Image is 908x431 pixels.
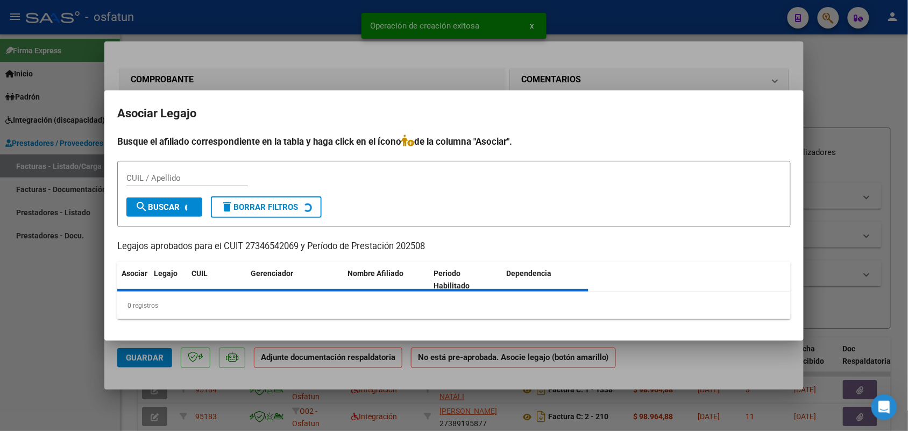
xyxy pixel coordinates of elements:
[507,269,552,278] span: Dependencia
[430,262,502,298] datatable-header-cell: Periodo Habilitado
[135,200,148,213] mat-icon: search
[246,262,343,298] datatable-header-cell: Gerenciador
[117,103,791,124] h2: Asociar Legajo
[117,262,150,298] datatable-header-cell: Asociar
[117,292,791,319] div: 0 registros
[117,240,791,253] p: Legajos aprobados para el CUIT 27346542069 y Período de Prestación 202508
[221,202,298,212] span: Borrar Filtros
[126,197,202,217] button: Buscar
[122,269,147,278] span: Asociar
[135,202,180,212] span: Buscar
[221,200,233,213] mat-icon: delete
[343,262,430,298] datatable-header-cell: Nombre Afiliado
[434,269,470,290] span: Periodo Habilitado
[187,262,246,298] datatable-header-cell: CUIL
[502,262,589,298] datatable-header-cell: Dependencia
[251,269,293,278] span: Gerenciador
[347,269,403,278] span: Nombre Afiliado
[150,262,187,298] datatable-header-cell: Legajo
[211,196,322,218] button: Borrar Filtros
[117,135,791,149] h4: Busque el afiliado correspondiente en la tabla y haga click en el ícono de la columna "Asociar".
[871,394,897,420] iframe: Intercom live chat
[154,269,178,278] span: Legajo
[191,269,208,278] span: CUIL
